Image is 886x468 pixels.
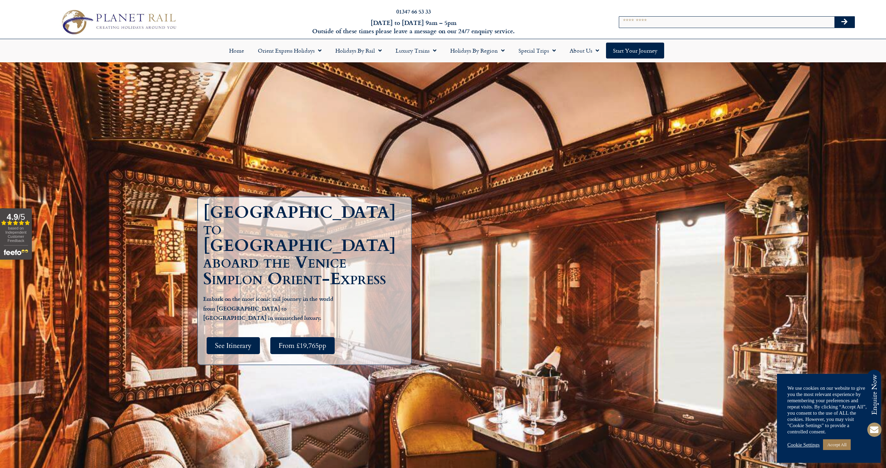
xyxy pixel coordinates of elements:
[57,7,179,37] img: Planet Rail Train Holidays Logo
[563,43,606,58] a: About Us
[787,385,870,435] div: We use cookies on our website to give you the most relevant experience by remembering your prefer...
[396,7,431,15] a: 01347 66 53 33
[606,43,664,58] a: Start your Journey
[443,43,512,58] a: Holidays by Region
[512,43,563,58] a: Special Trips
[207,337,260,354] a: See Itinerary
[251,43,328,58] a: Orient Express Holidays
[834,17,855,28] button: Search
[215,341,252,350] span: See Itinerary
[823,439,851,450] a: Accept All
[238,19,589,35] h6: [DATE] to [DATE] 9am – 5pm Outside of these times please leave a message on our 24/7 enquiry serv...
[222,43,251,58] a: Home
[279,341,326,350] span: From £19,765pp
[203,204,409,287] h1: [GEOGRAPHIC_DATA] to [GEOGRAPHIC_DATA] aboard the Venice Simplon Orient-Express
[389,43,443,58] a: Luxury Trains
[787,442,820,448] a: Cookie Settings
[270,337,335,354] a: From £19,765pp
[203,295,333,322] strong: Embark on the most iconic rail journey in the world from [GEOGRAPHIC_DATA] to [GEOGRAPHIC_DATA] i...
[3,43,883,58] nav: Menu
[328,43,389,58] a: Holidays by Rail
